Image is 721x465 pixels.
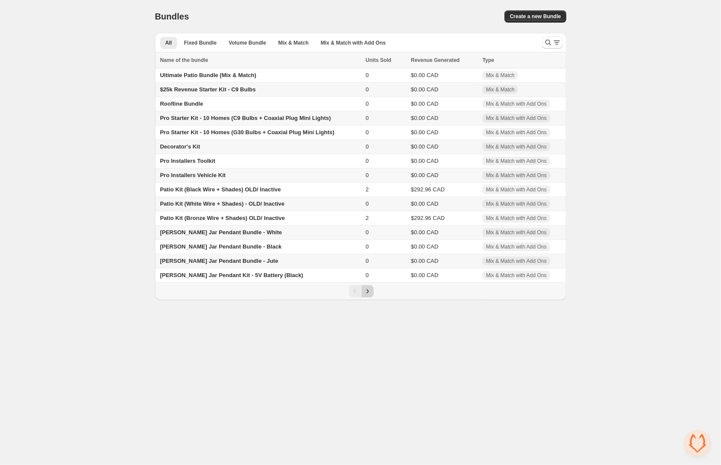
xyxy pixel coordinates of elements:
span: $292.96 CAD [411,215,445,221]
span: $0.00 CAD [411,258,439,264]
span: Mix & Match with Add Ons [486,200,546,207]
span: Patio Kit (Black Wire + Shades) OLD/ Inactive [160,186,281,193]
button: Revenue Generated [411,56,469,65]
span: Roofline Bundle [160,100,204,107]
span: Mix & Match with Add Ons [486,172,546,179]
span: $0.00 CAD [411,272,439,278]
span: $292.96 CAD [411,186,445,193]
span: [PERSON_NAME] Jar Pendant Bundle - White [160,229,282,236]
span: 0 [366,158,369,164]
button: Search and filter results [542,36,563,48]
div: Name of the bundle [160,56,361,65]
span: Decorator's Kit [160,143,200,150]
span: 2 [366,186,369,193]
span: Ultimate Patio Bundle (Mix & Match) [160,72,256,78]
span: Patio Kit (White Wire + Shades) - OLD/ Inactive [160,200,285,207]
span: Pro Installers Vehicle Kit [160,172,226,178]
span: $0.00 CAD [411,129,439,136]
span: Pro Starter Kit - 10 Homes (G30 Bulbs + Coaxial Plug Mini Lights) [160,129,335,136]
span: 0 [366,115,369,121]
span: Mix & Match with Add Ons [486,143,546,150]
span: [PERSON_NAME] Jar Pendant Kit - 5V Battery (Black) [160,272,304,278]
span: Pro Starter Kit - 10 Homes (C9 Bulbs + Coaxial Plug Mini Lights) [160,115,331,121]
span: Patio Kit (Bronze Wire + Shades) OLD/ Inactive [160,215,285,221]
span: 0 [366,200,369,207]
span: $0.00 CAD [411,243,439,250]
span: Mix & Match [486,72,514,79]
span: Mix & Match with Add Ons [486,129,546,136]
span: $25k Revenue Starter Kit - C9 Bulbs [160,86,256,93]
a: Open chat [685,430,711,456]
button: Next [362,285,374,297]
span: $0.00 CAD [411,172,439,178]
span: Create a new Bundle [510,13,561,20]
span: All [165,39,172,46]
span: Units Sold [366,56,391,65]
div: Type [482,56,561,65]
span: 0 [366,258,369,264]
h1: Bundles [155,11,189,22]
button: Create a new Bundle [504,10,566,23]
span: $0.00 CAD [411,72,439,78]
span: $0.00 CAD [411,143,439,150]
span: 0 [366,272,369,278]
span: 2 [366,215,369,221]
nav: Pagination [155,282,566,300]
span: 0 [366,100,369,107]
span: 0 [366,129,369,136]
span: Mix & Match with Add Ons [486,186,546,193]
span: 0 [366,172,369,178]
span: [PERSON_NAME] Jar Pendant Bundle - Black [160,243,282,250]
span: 0 [366,86,369,93]
span: 0 [366,72,369,78]
span: Mix & Match with Add Ons [486,158,546,165]
span: $0.00 CAD [411,115,439,121]
span: Mix & Match with Add Ons [486,258,546,265]
span: 0 [366,143,369,150]
span: $0.00 CAD [411,86,439,93]
span: Mix & Match with Add Ons [486,272,546,279]
span: 0 [366,229,369,236]
button: Units Sold [366,56,400,65]
span: Pro Installers Toolkit [160,158,216,164]
span: Mix & Match with Add Ons [486,115,546,122]
span: Mix & Match with Add Ons [486,215,546,222]
span: Mix & Match with Add Ons [486,229,546,236]
span: Mix & Match with Add Ons [486,100,546,107]
span: Revenue Generated [411,56,460,65]
span: $0.00 CAD [411,200,439,207]
span: Volume Bundle [229,39,266,46]
span: Mix & Match [486,86,514,93]
span: Mix & Match [278,39,309,46]
span: $0.00 CAD [411,158,439,164]
span: Fixed Bundle [184,39,217,46]
span: $0.00 CAD [411,229,439,236]
span: [PERSON_NAME] Jar Pendant Bundle - Jute [160,258,278,264]
span: Mix & Match with Add Ons [321,39,386,46]
span: 0 [366,243,369,250]
span: $0.00 CAD [411,100,439,107]
span: Mix & Match with Add Ons [486,243,546,250]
